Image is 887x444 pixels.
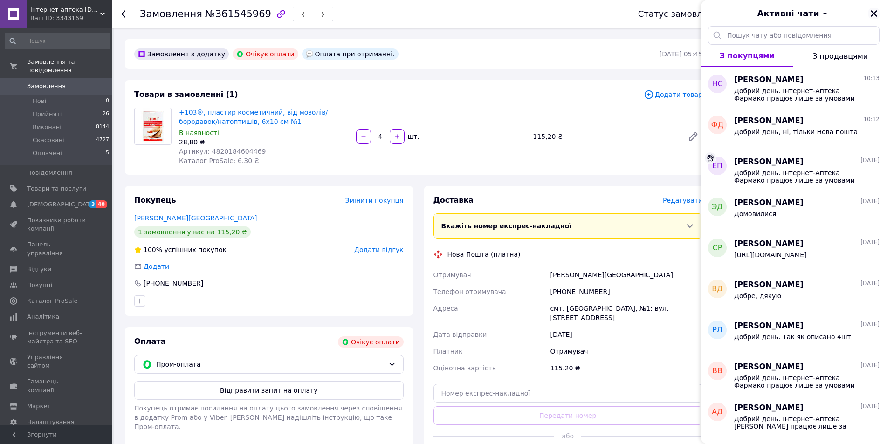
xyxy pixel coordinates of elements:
[345,197,404,204] span: Змінити покупця
[302,48,399,60] div: Оплата при отриманні.
[712,161,722,171] span: ЕП
[548,326,704,343] div: [DATE]
[144,246,162,253] span: 100%
[103,110,109,118] span: 26
[27,58,112,75] span: Замовлення та повідомлення
[156,359,385,369] span: Пром-оплата
[27,418,75,426] span: Налаштування
[441,222,572,230] span: Вкажіть номер експрес-накладної
[734,198,804,208] span: [PERSON_NAME]
[734,374,866,389] span: Добрий день. Інтернет-Аптека Фармако працює лише за умовами оплати Пром-оплата та Онлайн-оплата к...
[548,283,704,300] div: [PHONE_NUMBER]
[734,251,807,259] span: [URL][DOMAIN_NAME]
[134,48,229,60] div: Замовлення з додатку
[27,297,77,305] span: Каталог ProSale
[734,403,804,413] span: [PERSON_NAME]
[712,366,722,376] span: ВВ
[27,184,86,193] span: Товари та послуги
[354,246,403,253] span: Додати відгук
[134,381,404,400] button: Відправити запит на оплату
[701,313,887,354] button: РЛ[PERSON_NAME][DATE]Добрий день. Так як описано 4шт
[27,313,59,321] span: Аналітика
[734,169,866,184] span: Добрий день. Інтернет-Аптека Фармако працює лише за умовами оплати Пром-оплата та Онлайн-оплата к...
[205,8,271,20] span: №361545969
[30,14,112,22] div: Ваш ID: 3343169
[644,89,702,100] span: Додати товар
[27,216,86,233] span: Показники роботи компанії
[134,226,251,238] div: 1 замовлення у вас на 115,20 ₴
[660,50,702,58] time: [DATE] 05:45
[860,403,880,410] span: [DATE]
[33,136,64,144] span: Скасовані
[701,67,887,108] button: НС[PERSON_NAME]10:13Добрий день. Інтернет-Аптека Фармако працює лише за умовами оплати Пром-оплат...
[106,149,109,157] span: 5
[860,321,880,328] span: [DATE]
[96,123,109,131] span: 8144
[30,6,100,14] span: Інтернет-аптека Farmaco.ua
[701,354,887,395] button: ВВ[PERSON_NAME][DATE]Добрий день. Інтернет-Аптека Фармако працює лише за умовами оплати Пром-опла...
[757,7,819,20] span: Активні чати
[684,127,702,146] a: Редагувати
[179,129,219,137] span: В наявності
[734,75,804,85] span: [PERSON_NAME]
[701,231,887,272] button: СР[PERSON_NAME][DATE][URL][DOMAIN_NAME]
[734,280,804,290] span: [PERSON_NAME]
[33,123,62,131] span: Виконані
[701,108,887,149] button: ФД[PERSON_NAME]10:12Добрий день, ні, тільки Нова пошта
[134,90,238,99] span: Товари в замовленні (1)
[701,272,887,313] button: ВД[PERSON_NAME][DATE]Добре, дякую
[712,325,722,335] span: РЛ
[27,200,96,209] span: [DEMOGRAPHIC_DATA]
[433,331,487,338] span: Дата відправки
[33,97,46,105] span: Нові
[135,108,171,144] img: +103®, пластир косметичний, від мозолів/бородавок/натоптишів, 6х10 см №1
[406,132,420,141] div: шт.
[863,116,880,123] span: 10:12
[701,45,793,67] button: З покупцями
[233,48,298,60] div: Очікує оплати
[793,45,887,67] button: З продавцями
[179,109,328,125] a: +103®, пластир косметичний, від мозолів/бородавок/натоптишів, 6х10 см №1
[433,348,463,355] span: Платник
[860,280,880,287] span: [DATE]
[712,407,722,417] span: АД
[5,33,110,49] input: Пошук
[860,362,880,369] span: [DATE]
[445,250,523,259] div: Нова Пошта (платна)
[179,137,349,147] div: 28,80 ₴
[734,87,866,102] span: Добрий день. Інтернет-Аптека Фармако працює лише за умовами оплати Пром-оплата та Онлайн-оплата к...
[548,343,704,360] div: Отримувач
[96,136,109,144] span: 4727
[529,130,680,143] div: 115,20 ₴
[734,333,851,341] span: Добрий день. Так як описано 4шт
[27,377,86,394] span: Гаманець компанії
[134,214,257,222] a: [PERSON_NAME][GEOGRAPHIC_DATA]
[720,51,775,60] span: З покупцями
[734,116,804,126] span: [PERSON_NAME]
[106,97,109,105] span: 0
[33,110,62,118] span: Прийняті
[554,431,581,441] span: або
[27,402,51,410] span: Маркет
[734,128,858,136] span: Добрий день, ні, тільки Нова пошта
[433,196,474,205] span: Доставка
[734,157,804,167] span: [PERSON_NAME]
[701,149,887,190] button: ЕП[PERSON_NAME][DATE]Добрий день. Інтернет-Аптека Фармако працює лише за умовами оплати Пром-опла...
[712,284,722,294] span: ВД
[27,281,52,289] span: Покупці
[27,265,51,273] span: Відгуки
[863,75,880,82] span: 10:13
[734,239,804,249] span: [PERSON_NAME]
[663,197,702,204] span: Редагувати
[860,239,880,246] span: [DATE]
[734,362,804,372] span: [PERSON_NAME]
[734,415,866,430] span: Добрий день. Інтернет-Аптека [PERSON_NAME] працює лише за умовами оплати Пром-оплата та Онлайн-оп...
[734,210,776,218] span: Домовилися
[548,266,704,283] div: [PERSON_NAME][GEOGRAPHIC_DATA]
[179,157,259,164] span: Каталог ProSale: 6.30 ₴
[144,263,169,270] span: Додати
[27,169,72,177] span: Повідомлення
[96,200,107,208] span: 40
[134,196,176,205] span: Покупець
[89,200,96,208] span: 3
